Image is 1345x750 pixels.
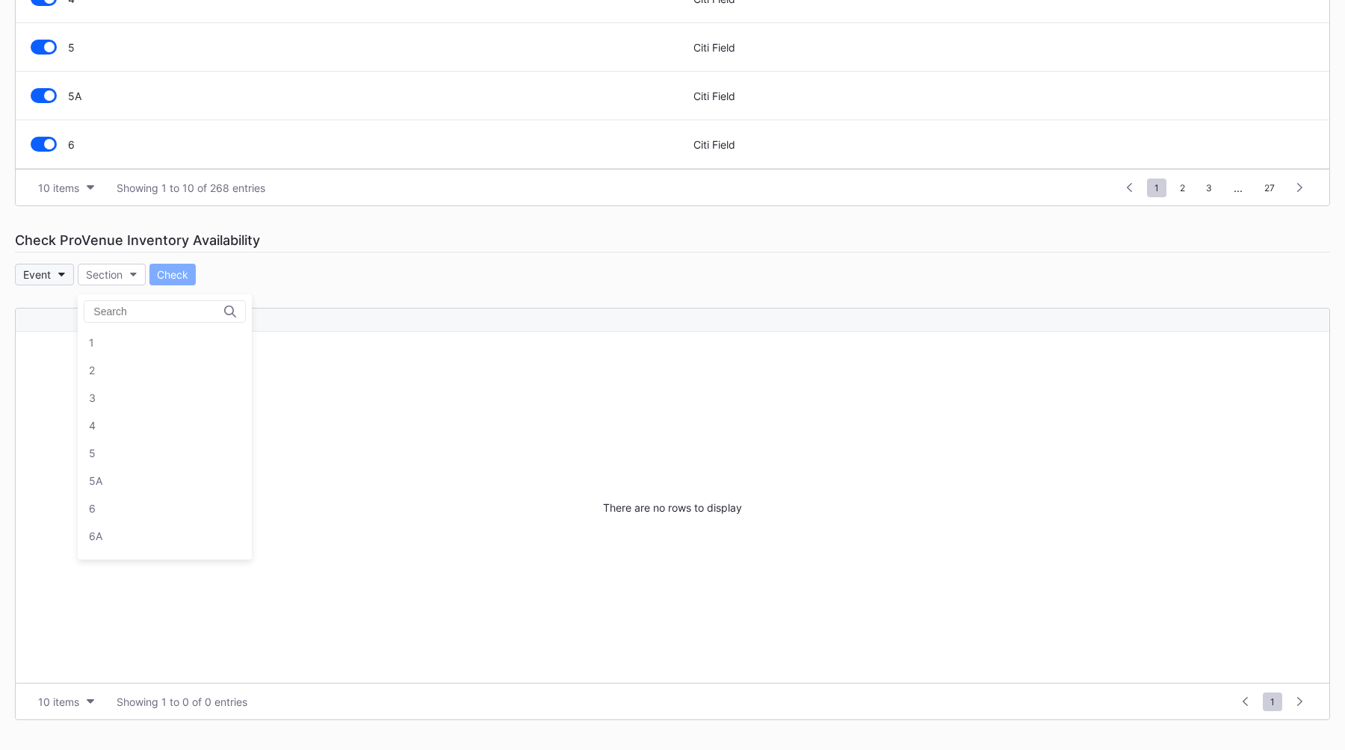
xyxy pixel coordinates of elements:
div: 5A [89,474,102,487]
div: Showing 1 to 10 of 268 entries [117,182,265,194]
input: Search [93,306,224,317]
div: There are no rows to display [16,332,1329,683]
button: Event [15,264,74,285]
span: 1 [1147,179,1166,197]
button: 10 items [31,178,102,198]
span: 2 [1172,179,1193,197]
button: 10 items [31,692,102,712]
div: 6A [89,530,102,542]
div: 5 [89,447,96,459]
div: Section [86,268,123,281]
div: Showing 1 to 0 of 0 entries [117,695,247,708]
div: 3 [89,391,96,404]
div: 2 [89,364,95,376]
span: 3 [1199,179,1219,197]
div: Check [157,268,188,281]
div: ... [1222,182,1254,194]
div: 1 [89,336,94,349]
div: Event [23,268,51,281]
button: Check [149,264,196,285]
div: 6 [89,502,96,515]
span: 1 [1263,692,1282,711]
div: Check ProVenue Inventory Availability [15,229,1330,252]
div: 10 items [38,182,79,194]
button: Section [78,264,146,285]
span: 27 [1257,179,1282,197]
div: 10 items [38,695,79,708]
div: 4 [89,419,96,432]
